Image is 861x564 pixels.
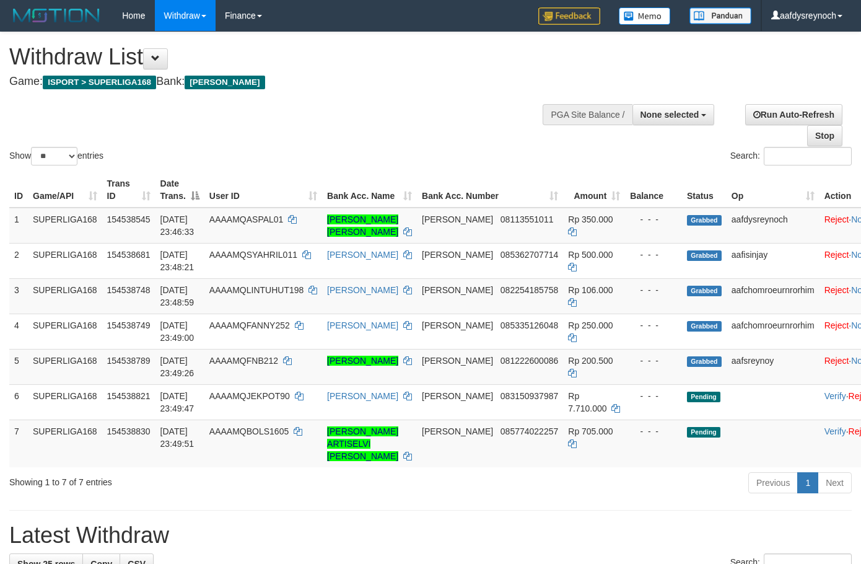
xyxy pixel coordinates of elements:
a: [PERSON_NAME] [327,356,398,366]
a: Verify [824,426,846,436]
h1: Withdraw List [9,45,562,69]
a: Reject [824,356,849,366]
span: [DATE] 23:49:51 [160,426,194,449]
span: Rp 350.000 [568,214,613,224]
div: - - - [630,213,677,226]
a: [PERSON_NAME] ARTISELVI [PERSON_NAME] [327,426,398,461]
span: Pending [687,392,720,402]
div: - - - [630,319,677,332]
span: None selected [640,110,699,120]
th: Bank Acc. Number: activate to sort column ascending [417,172,563,208]
td: SUPERLIGA168 [28,420,102,467]
td: 6 [9,384,28,420]
th: ID [9,172,28,208]
span: Grabbed [687,356,722,367]
label: Search: [730,147,852,165]
th: Game/API: activate to sort column ascending [28,172,102,208]
td: 4 [9,314,28,349]
a: Reject [824,285,849,295]
span: Rp 200.500 [568,356,613,366]
span: AAAAMQBOLS1605 [209,426,289,436]
th: Trans ID: activate to sort column ascending [102,172,155,208]
th: Date Trans.: activate to sort column descending [155,172,204,208]
td: 7 [9,420,28,467]
span: [PERSON_NAME] [422,250,493,260]
span: [DATE] 23:49:26 [160,356,194,378]
td: aafchomroeurnrorhim [727,278,819,314]
span: [PERSON_NAME] [422,320,493,330]
span: 154538748 [107,285,151,295]
input: Search: [764,147,852,165]
td: aafsreynoy [727,349,819,384]
a: [PERSON_NAME] [327,250,398,260]
td: SUPERLIGA168 [28,349,102,384]
td: aafisinjay [727,243,819,278]
span: [PERSON_NAME] [422,426,493,436]
span: 154538821 [107,391,151,401]
span: Grabbed [687,321,722,332]
span: Copy 085362707714 to clipboard [500,250,558,260]
span: Copy 085774022257 to clipboard [500,426,558,436]
span: [PERSON_NAME] [422,285,493,295]
a: Next [818,472,852,493]
td: SUPERLIGA168 [28,278,102,314]
a: Previous [748,472,798,493]
td: SUPERLIGA168 [28,314,102,349]
span: AAAAMQFANNY252 [209,320,290,330]
span: AAAAMQFNB212 [209,356,278,366]
td: 1 [9,208,28,244]
button: None selected [632,104,715,125]
th: Bank Acc. Name: activate to sort column ascending [322,172,417,208]
td: SUPERLIGA168 [28,384,102,420]
span: Rp 7.710.000 [568,391,606,413]
a: [PERSON_NAME] [327,285,398,295]
span: Grabbed [687,286,722,296]
img: panduan.png [689,7,751,24]
div: - - - [630,355,677,367]
span: Rp 106.000 [568,285,613,295]
td: 2 [9,243,28,278]
span: [DATE] 23:48:21 [160,250,194,272]
a: Reject [824,320,849,330]
span: Grabbed [687,250,722,261]
td: aafchomroeurnrorhim [727,314,819,349]
span: 154538830 [107,426,151,436]
span: [PERSON_NAME] [185,76,264,89]
span: [DATE] 23:49:00 [160,320,194,343]
div: PGA Site Balance / [543,104,632,125]
th: User ID: activate to sort column ascending [204,172,322,208]
span: 154538681 [107,250,151,260]
td: 3 [9,278,28,314]
span: AAAAMQASPAL01 [209,214,284,224]
span: Rp 250.000 [568,320,613,330]
span: [PERSON_NAME] [422,356,493,366]
td: SUPERLIGA168 [28,208,102,244]
span: 154538749 [107,320,151,330]
span: AAAAMQJEKPOT90 [209,391,290,401]
span: Copy 085335126048 to clipboard [500,320,558,330]
a: Reject [824,214,849,224]
span: Rp 705.000 [568,426,613,436]
span: Rp 500.000 [568,250,613,260]
td: SUPERLIGA168 [28,243,102,278]
span: AAAAMQLINTUHUT198 [209,285,304,295]
a: Reject [824,250,849,260]
span: [DATE] 23:48:59 [160,285,194,307]
span: ISPORT > SUPERLIGA168 [43,76,156,89]
th: Op: activate to sort column ascending [727,172,819,208]
h4: Game: Bank: [9,76,562,88]
th: Status [682,172,727,208]
td: aafdysreynoch [727,208,819,244]
img: Feedback.jpg [538,7,600,25]
span: AAAAMQSYAHRIL011 [209,250,297,260]
a: [PERSON_NAME] [327,391,398,401]
a: Verify [824,391,846,401]
span: Copy 081222600086 to clipboard [500,356,558,366]
th: Amount: activate to sort column ascending [563,172,625,208]
a: [PERSON_NAME] [327,320,398,330]
span: [PERSON_NAME] [422,391,493,401]
span: Pending [687,427,720,438]
td: 5 [9,349,28,384]
span: [DATE] 23:49:47 [160,391,194,413]
span: [DATE] 23:46:33 [160,214,194,237]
